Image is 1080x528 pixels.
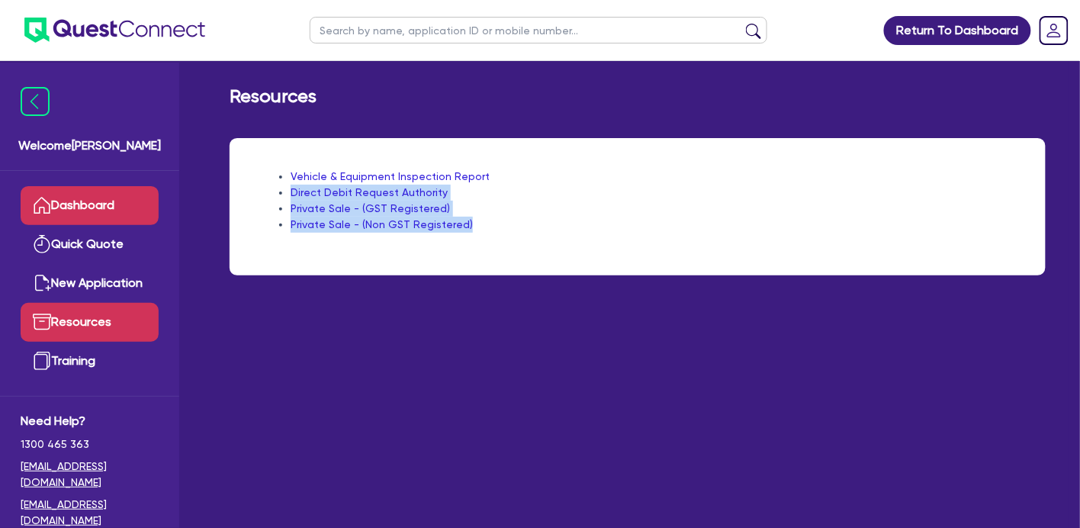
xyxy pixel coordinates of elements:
[21,87,50,116] img: icon-menu-close
[18,137,161,155] span: Welcome [PERSON_NAME]
[33,274,51,292] img: new-application
[21,303,159,342] a: Resources
[310,17,767,43] input: Search by name, application ID or mobile number...
[230,85,317,108] h2: Resources
[1034,11,1074,50] a: Dropdown toggle
[33,235,51,253] img: quick-quote
[21,186,159,225] a: Dashboard
[291,218,473,230] a: Private Sale - (Non GST Registered)
[291,202,450,214] a: Private Sale - (GST Registered)
[884,16,1031,45] a: Return To Dashboard
[33,313,51,331] img: resources
[21,225,159,264] a: Quick Quote
[21,459,159,491] a: [EMAIL_ADDRESS][DOMAIN_NAME]
[33,352,51,370] img: training
[21,436,159,452] span: 1300 465 363
[291,170,490,182] a: Vehicle & Equipment Inspection Report
[21,264,159,303] a: New Application
[291,186,448,198] a: Direct Debit Request Authority
[21,412,159,430] span: Need Help?
[24,18,205,43] img: quest-connect-logo-blue
[21,342,159,381] a: Training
